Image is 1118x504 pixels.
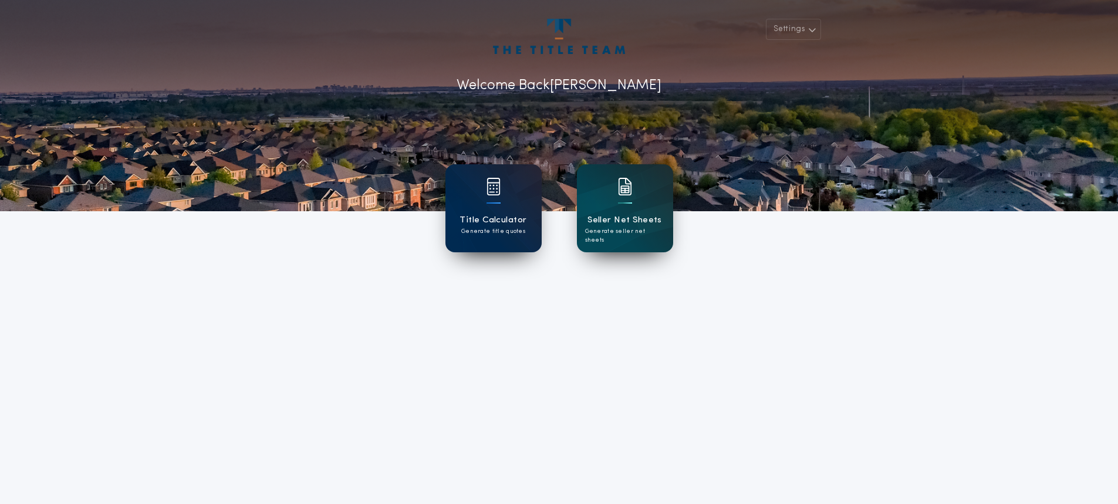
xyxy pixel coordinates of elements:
[457,75,661,96] p: Welcome Back [PERSON_NAME]
[766,19,821,40] button: Settings
[445,164,542,252] a: card iconTitle CalculatorGenerate title quotes
[618,178,632,195] img: card icon
[461,227,525,236] p: Generate title quotes
[587,214,662,227] h1: Seller Net Sheets
[460,214,526,227] h1: Title Calculator
[487,178,501,195] img: card icon
[577,164,673,252] a: card iconSeller Net SheetsGenerate seller net sheets
[493,19,624,54] img: account-logo
[585,227,665,245] p: Generate seller net sheets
